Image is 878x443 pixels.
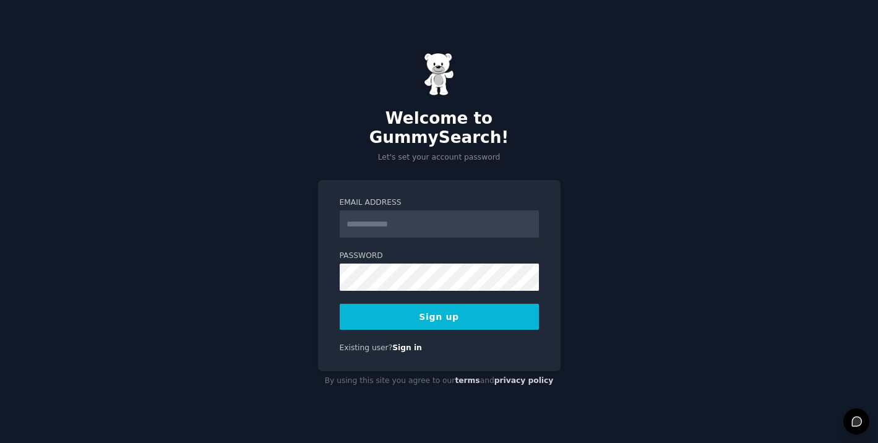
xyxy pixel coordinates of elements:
[455,376,480,385] a: terms
[318,152,561,163] p: Let's set your account password
[340,197,539,209] label: Email Address
[340,304,539,330] button: Sign up
[340,343,393,352] span: Existing user?
[318,109,561,148] h2: Welcome to GummySearch!
[392,343,422,352] a: Sign in
[424,53,455,96] img: Gummy Bear
[318,371,561,391] div: By using this site you agree to our and
[340,251,539,262] label: Password
[494,376,554,385] a: privacy policy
